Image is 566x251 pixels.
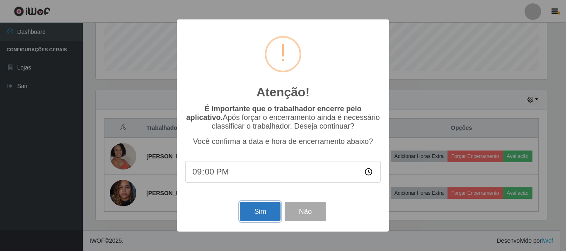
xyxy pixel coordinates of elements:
p: Você confirma a data e hora de encerramento abaixo? [185,137,381,146]
button: Não [285,202,326,221]
h2: Atenção! [256,85,310,100]
button: Sim [240,202,280,221]
b: É importante que o trabalhador encerre pelo aplicativo. [186,105,361,122]
p: Após forçar o encerramento ainda é necessário classificar o trabalhador. Deseja continuar? [185,105,381,131]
